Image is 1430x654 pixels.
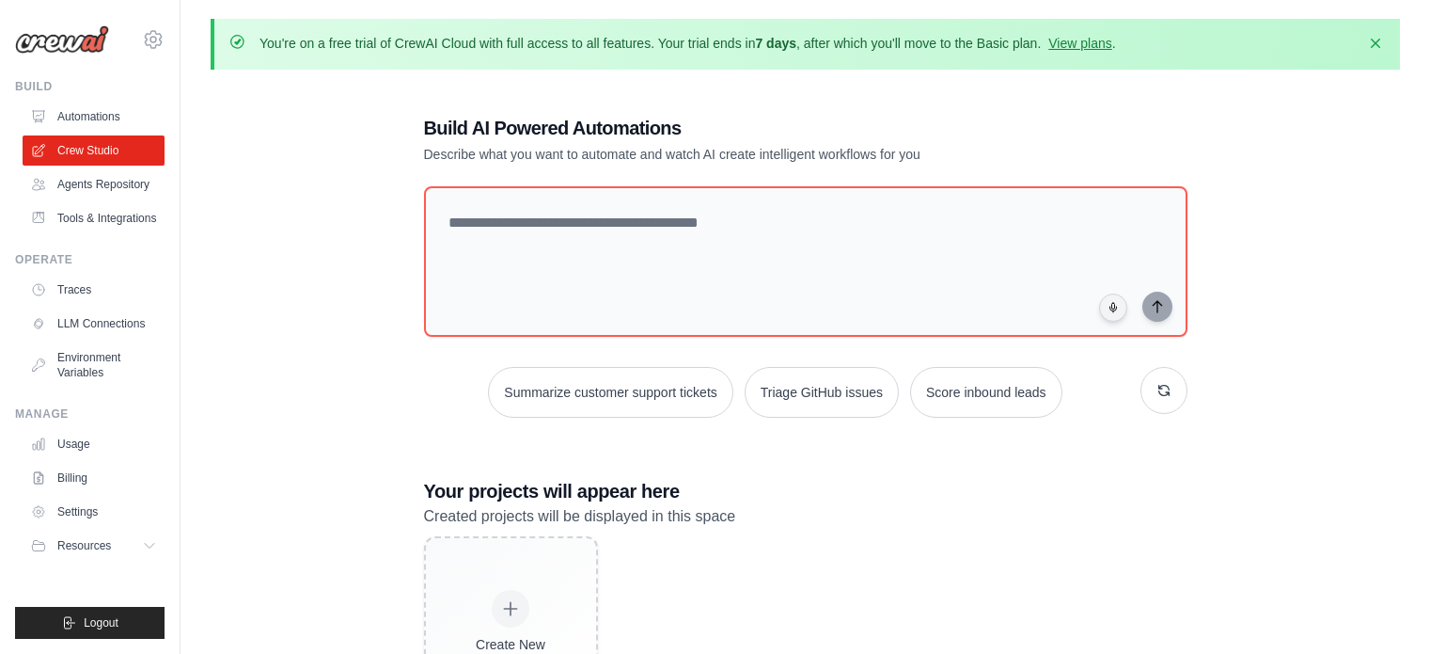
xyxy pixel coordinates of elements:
span: Resources [57,538,111,553]
a: Usage [23,429,165,459]
a: Crew Studio [23,136,165,166]
a: Tools & Integrations [23,203,165,233]
button: Resources [23,531,165,561]
img: Logo [15,25,109,54]
a: Traces [23,275,165,305]
a: Environment Variables [23,343,165,388]
div: Build [15,79,165,94]
button: Get new suggestions [1140,367,1187,414]
p: You're on a free trial of CrewAI Cloud with full access to all features. Your trial ends in , aft... [259,34,1116,53]
a: View plans [1048,36,1111,51]
a: Settings [23,497,165,527]
p: Created projects will be displayed in this space [424,504,1187,529]
span: Logout [84,615,118,630]
button: Score inbound leads [910,367,1062,418]
a: Agents Repository [23,169,165,199]
strong: 7 days [755,36,796,51]
div: Create New [466,635,556,654]
div: Manage [15,407,165,422]
button: Logout [15,607,165,639]
a: Billing [23,463,165,493]
button: Summarize customer support tickets [488,367,732,418]
h3: Your projects will appear here [424,478,1187,504]
button: Triage GitHub issues [745,367,899,418]
a: Automations [23,102,165,132]
p: Describe what you want to automate and watch AI create intelligent workflows for you [424,145,1056,164]
div: Operate [15,252,165,267]
h1: Build AI Powered Automations [424,115,1056,141]
button: Click to speak your automation idea [1099,294,1127,322]
a: LLM Connections [23,309,165,339]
